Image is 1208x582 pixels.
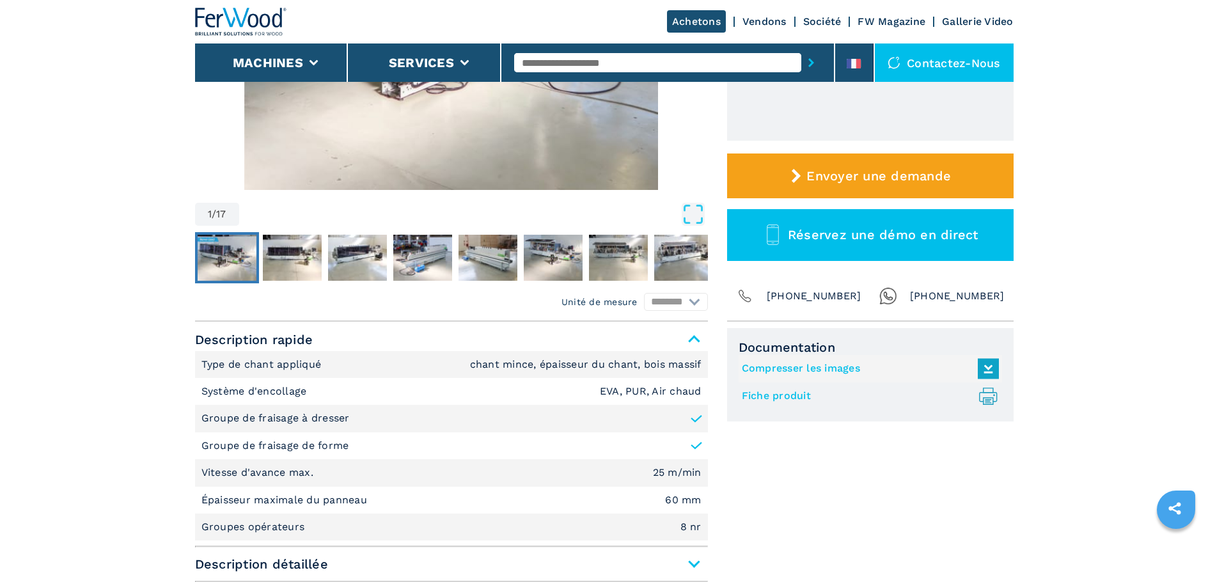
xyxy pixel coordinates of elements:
[736,287,754,305] img: Phone
[1154,524,1198,572] iframe: Chat
[263,235,322,281] img: a6b6a7132f8a142ed6aa7ef1946c3fcf
[942,15,1014,28] a: Gallerie Video
[201,493,371,507] p: Épaisseur maximale du panneau
[328,235,387,281] img: 639e792f30bdcb2b0ef7653d1cadeeec
[727,153,1014,198] button: Envoyer une demande
[1159,492,1191,524] a: sharethis
[201,520,308,534] p: Groupes opérateurs
[216,209,226,219] span: 17
[652,232,716,283] button: Go to Slide 8
[524,235,583,281] img: 32612b326202130bd214aeae471c775b
[233,55,303,70] button: Machines
[201,384,310,398] p: Système d'encollage
[260,232,324,283] button: Go to Slide 2
[654,235,713,281] img: 3c3d47521e0782155f044d444caa1d36
[888,56,900,69] img: Contactez-nous
[521,232,585,283] button: Go to Slide 6
[561,295,638,308] em: Unité de mesure
[195,8,287,36] img: Ferwood
[201,411,350,425] p: Groupe de fraisage à dresser
[653,468,702,478] em: 25 m/min
[879,287,897,305] img: Whatsapp
[806,168,951,184] span: Envoyer une demande
[858,15,925,28] a: FW Magazine
[326,232,389,283] button: Go to Slide 3
[600,386,702,397] em: EVA, PUR, Air chaud
[667,10,726,33] a: Achetons
[208,209,212,219] span: 1
[589,235,648,281] img: 6a65efe262608d96ca6465372fbf53ac
[586,232,650,283] button: Go to Slide 7
[910,287,1005,305] span: [PHONE_NUMBER]
[801,48,821,77] button: submit-button
[742,386,992,407] a: Fiche produit
[742,358,992,379] a: Compresser les images
[459,235,517,281] img: 4a8861d02defd571c35ff8b79eb2e36e
[742,15,787,28] a: Vendons
[389,55,454,70] button: Services
[195,328,708,351] span: Description rapide
[665,495,701,505] em: 60 mm
[767,287,861,305] span: [PHONE_NUMBER]
[727,209,1014,261] button: Réservez une démo en direct
[788,227,978,242] span: Réservez une démo en direct
[803,15,842,28] a: Société
[201,466,317,480] p: Vitesse d'avance max.
[212,209,216,219] span: /
[195,553,708,576] span: Description détaillée
[195,351,708,541] div: Description rapide
[739,340,1002,355] span: Documentation
[456,232,520,283] button: Go to Slide 5
[201,439,349,453] p: Groupe de fraisage de forme
[201,358,325,372] p: Type de chant appliqué
[875,43,1014,82] div: Contactez-nous
[242,203,705,226] button: Open Fullscreen
[195,232,708,283] nav: Thumbnail Navigation
[393,235,452,281] img: 9420e518d3d3bc1c02bc16b7e7f7bc6b
[391,232,455,283] button: Go to Slide 4
[195,232,259,283] button: Go to Slide 1
[680,522,702,532] em: 8 nr
[470,359,702,370] em: chant mince, épaisseur du chant, bois massif
[198,235,256,281] img: 0f224fab66445113ae1c1c9a9a60b9ed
